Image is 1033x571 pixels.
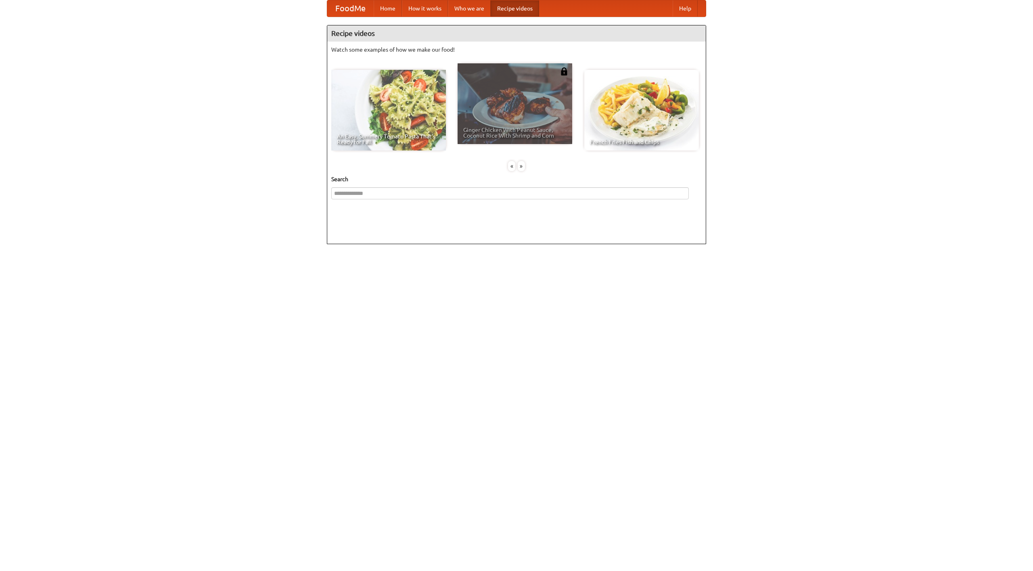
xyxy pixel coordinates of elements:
[327,25,706,42] h4: Recipe videos
[590,139,693,145] span: French Fries Fish and Chips
[508,161,515,171] div: «
[402,0,448,17] a: How it works
[331,70,446,151] a: An Easy, Summery Tomato Pasta That's Ready for Fall
[673,0,698,17] a: Help
[337,134,440,145] span: An Easy, Summery Tomato Pasta That's Ready for Fall
[331,175,702,183] h5: Search
[448,0,491,17] a: Who we are
[331,46,702,54] p: Watch some examples of how we make our food!
[560,67,568,75] img: 483408.png
[491,0,539,17] a: Recipe videos
[584,70,699,151] a: French Fries Fish and Chips
[327,0,374,17] a: FoodMe
[518,161,525,171] div: »
[374,0,402,17] a: Home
